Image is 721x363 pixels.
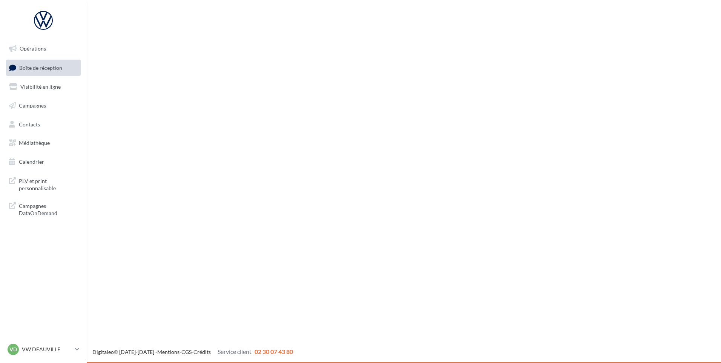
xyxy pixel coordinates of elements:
span: Calendrier [19,158,44,165]
span: Campagnes DataOnDemand [19,201,78,217]
span: Médiathèque [19,140,50,146]
a: Digitaleo [92,349,114,355]
a: Mentions [157,349,179,355]
a: Boîte de réception [5,60,82,76]
a: Calendrier [5,154,82,170]
a: Opérations [5,41,82,57]
p: VW DEAUVILLE [22,346,72,353]
a: Crédits [193,349,211,355]
span: Contacts [19,121,40,127]
span: Boîte de réception [19,64,62,71]
a: Campagnes DataOnDemand [5,198,82,220]
a: Visibilité en ligne [5,79,82,95]
span: Visibilité en ligne [20,83,61,90]
span: PLV et print personnalisable [19,176,78,192]
a: PLV et print personnalisable [5,173,82,195]
a: Campagnes [5,98,82,114]
a: Contacts [5,117,82,132]
span: 02 30 07 43 80 [255,348,293,355]
span: Campagnes [19,102,46,109]
span: Opérations [20,45,46,52]
a: VD VW DEAUVILLE [6,342,81,357]
a: CGS [181,349,192,355]
span: Service client [218,348,252,355]
a: Médiathèque [5,135,82,151]
span: © [DATE]-[DATE] - - - [92,349,293,355]
span: VD [9,346,17,353]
